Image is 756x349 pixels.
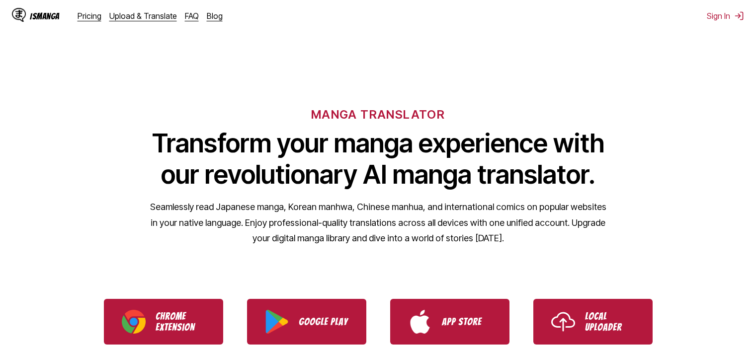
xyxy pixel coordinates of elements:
[109,11,177,21] a: Upload & Translate
[185,11,199,21] a: FAQ
[78,11,101,21] a: Pricing
[265,310,289,334] img: Google Play logo
[390,299,509,345] a: Download IsManga from App Store
[12,8,26,22] img: IsManga Logo
[12,8,78,24] a: IsManga LogoIsManga
[734,11,744,21] img: Sign out
[30,11,60,21] div: IsManga
[442,316,492,327] p: App Store
[150,199,607,246] p: Seamlessly read Japanese manga, Korean manhwa, Chinese manhua, and international comics on popula...
[551,310,575,334] img: Upload icon
[311,107,445,122] h6: MANGA TRANSLATOR
[156,311,205,333] p: Chrome Extension
[104,299,223,345] a: Download IsManga Chrome Extension
[408,310,432,334] img: App Store logo
[707,11,744,21] button: Sign In
[585,311,635,333] p: Local Uploader
[207,11,223,21] a: Blog
[533,299,653,345] a: Use IsManga Local Uploader
[122,310,146,334] img: Chrome logo
[247,299,366,345] a: Download IsManga from Google Play
[150,128,607,190] h1: Transform your manga experience with our revolutionary AI manga translator.
[299,316,348,327] p: Google Play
